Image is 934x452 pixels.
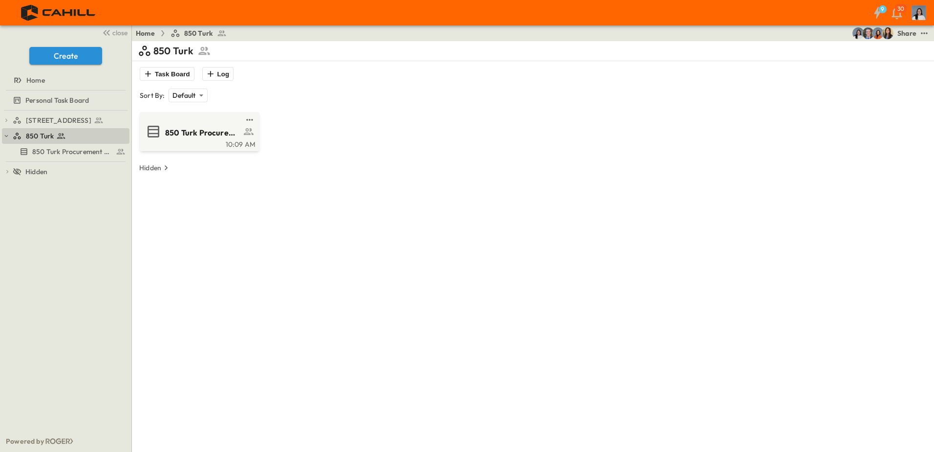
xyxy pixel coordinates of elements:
img: Stephanie McNeill (smcneill@cahill-sf.com) [872,27,884,39]
a: [STREET_ADDRESS] [13,113,127,127]
div: 850 Turktest [2,128,129,144]
a: 850 Turk Procurement Log [2,145,127,158]
button: Create [29,47,102,65]
div: Personal Task Boardtest [2,92,129,108]
span: close [112,28,127,38]
p: Default [172,90,195,100]
a: 850 Turk Procurement Log [142,124,255,139]
span: 850 Turk [26,131,54,141]
a: Home [2,73,127,87]
div: Default [169,89,207,102]
a: Home [136,28,155,38]
span: Home [26,75,45,85]
a: 10:09 AM [142,139,255,147]
span: 850 Turk [184,28,213,38]
p: Hidden [139,163,161,173]
button: test [918,27,930,39]
div: 850 Turk Procurement Logtest [2,144,129,159]
nav: breadcrumbs [136,28,233,38]
button: close [98,25,129,39]
p: 30 [897,5,904,13]
span: Hidden [25,167,47,177]
img: Cindy De Leon (cdeleon@cahill-sf.com) [852,27,864,39]
img: Jared Salin (jsalin@cahill-sf.com) [862,27,874,39]
button: Log [202,67,233,81]
img: Kim Bowen (kbowen@cahill-sf.com) [882,27,893,39]
p: Sort By: [140,90,165,100]
img: 4f72bfc4efa7236828875bac24094a5ddb05241e32d018417354e964050affa1.png [12,2,106,23]
p: 850 Turk [153,44,193,58]
span: [STREET_ADDRESS] [26,115,91,125]
span: 850 Turk Procurement Log [165,127,241,138]
span: 850 Turk Procurement Log [32,147,112,157]
img: Profile Picture [912,5,926,20]
button: Task Board [140,67,194,81]
span: Personal Task Board [25,95,89,105]
div: Share [897,28,916,38]
a: Personal Task Board [2,93,127,107]
a: 850 Turk [170,28,227,38]
button: 9 [868,4,887,22]
a: 850 Turk [13,129,127,143]
h6: 9 [881,5,884,13]
button: Hidden [135,161,175,175]
button: test [244,114,255,126]
div: [STREET_ADDRESS]test [2,113,129,128]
